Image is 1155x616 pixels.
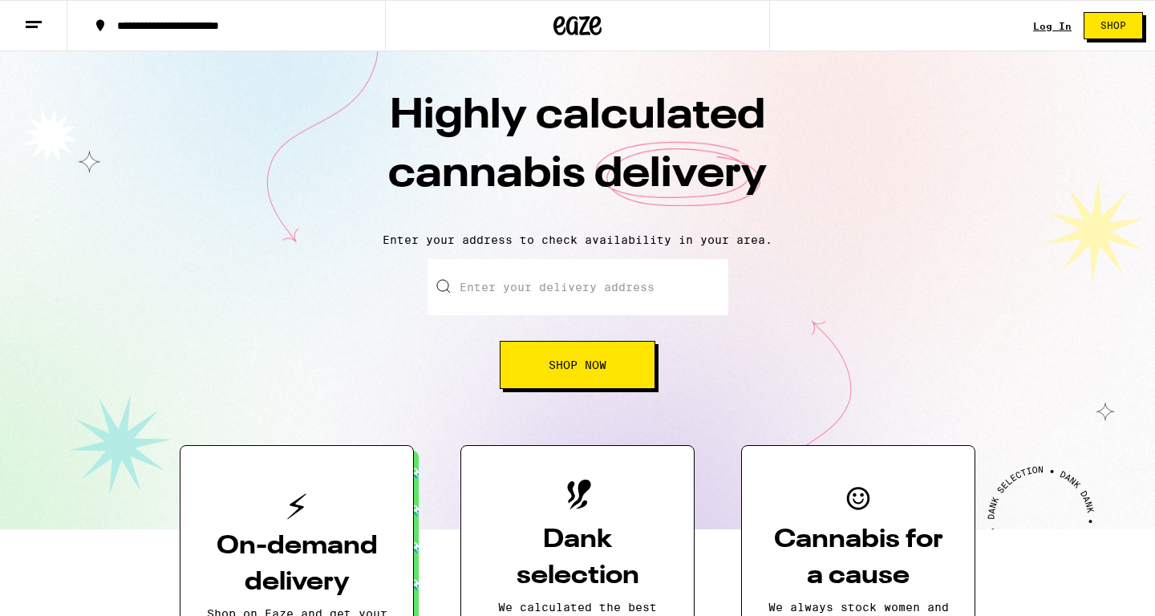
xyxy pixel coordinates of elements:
[549,359,606,371] span: Shop Now
[1084,12,1143,39] button: Shop
[768,522,949,594] h3: Cannabis for a cause
[1072,12,1155,39] a: Shop
[428,259,728,315] input: Enter your delivery address
[500,341,655,389] button: Shop Now
[487,522,668,594] h3: Dank selection
[1033,21,1072,31] a: Log In
[16,233,1139,246] p: Enter your address to check availability in your area.
[1100,21,1126,30] span: Shop
[206,529,387,601] h3: On-demand delivery
[297,87,858,221] h1: Highly calculated cannabis delivery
